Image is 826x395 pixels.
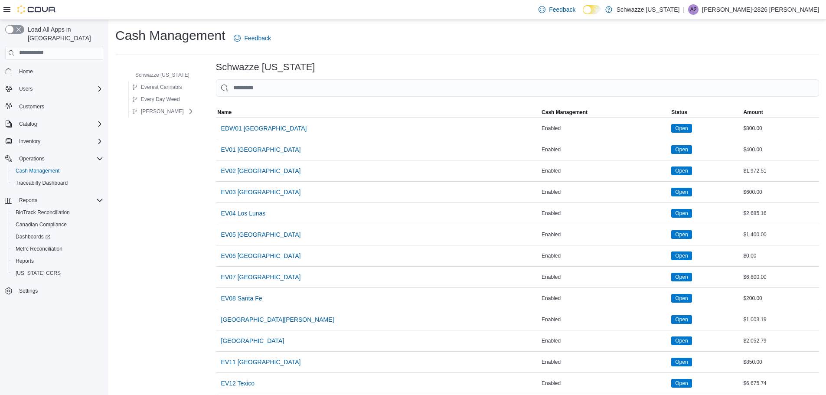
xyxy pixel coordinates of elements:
span: Canadian Compliance [12,219,103,230]
span: Cash Management [16,167,59,174]
button: EV03 [GEOGRAPHIC_DATA] [218,183,304,201]
a: [US_STATE] CCRS [12,268,64,278]
span: BioTrack Reconciliation [16,209,70,216]
a: BioTrack Reconciliation [12,207,73,218]
span: Amount [743,109,763,116]
button: Catalog [16,119,40,129]
span: Open [671,166,692,175]
button: EDW01 [GEOGRAPHIC_DATA] [218,120,310,137]
button: Amount [741,107,819,118]
button: Users [16,84,36,94]
button: EV06 [GEOGRAPHIC_DATA] [218,247,304,264]
button: Schwazze [US_STATE] [123,70,193,80]
a: Traceabilty Dashboard [12,178,71,188]
button: EV08 Santa Fe [218,290,266,307]
span: Open [675,273,688,281]
button: Reports [16,195,41,206]
a: Canadian Compliance [12,219,70,230]
div: Angelica-2826 Carabajal [688,4,699,15]
span: Open [675,316,688,323]
span: Everest Cannabis [141,84,182,91]
span: EV06 [GEOGRAPHIC_DATA] [221,251,301,260]
button: Home [2,65,107,78]
span: EV04 Los Lunas [221,209,266,218]
button: Traceabilty Dashboard [9,177,107,189]
span: Dashboards [16,233,50,240]
span: [GEOGRAPHIC_DATA] [221,336,284,345]
span: Home [16,66,103,77]
a: Feedback [230,29,274,47]
div: $0.00 [741,251,819,261]
h3: Schwazze [US_STATE] [216,62,315,72]
nav: Complex example [5,62,103,320]
a: Dashboards [12,232,54,242]
span: Open [675,379,688,387]
div: $2,052.79 [741,336,819,346]
div: $400.00 [741,144,819,155]
button: Every Day Weed [129,94,183,104]
img: Cova [17,5,56,14]
span: Open [671,315,692,324]
span: Inventory [16,136,103,147]
a: Cash Management [12,166,63,176]
span: Open [671,124,692,133]
h1: Cash Management [115,27,225,44]
span: Reports [16,195,103,206]
button: [US_STATE] CCRS [9,267,107,279]
span: Customers [19,103,44,110]
div: Enabled [540,166,669,176]
button: EV07 [GEOGRAPHIC_DATA] [218,268,304,286]
span: Reports [19,197,37,204]
div: $6,675.74 [741,378,819,388]
div: Enabled [540,123,669,134]
button: EV12 Texico [218,375,258,392]
span: Reports [16,258,34,264]
span: Open [671,294,692,303]
div: Enabled [540,314,669,325]
span: [US_STATE] CCRS [16,270,61,277]
button: Inventory [2,135,107,147]
button: Name [216,107,540,118]
div: Enabled [540,378,669,388]
button: Operations [2,153,107,165]
button: Metrc Reconciliation [9,243,107,255]
a: Settings [16,286,41,296]
span: Open [671,379,692,388]
span: Metrc Reconciliation [16,245,62,252]
span: Traceabilty Dashboard [12,178,103,188]
div: $6,800.00 [741,272,819,282]
div: Enabled [540,208,669,219]
span: Canadian Compliance [16,221,67,228]
button: Catalog [2,118,107,130]
span: Open [675,294,688,302]
span: BioTrack Reconciliation [12,207,103,218]
span: Inventory [19,138,40,145]
span: Settings [19,287,38,294]
button: EV01 [GEOGRAPHIC_DATA] [218,141,304,158]
span: Open [671,273,692,281]
span: EV01 [GEOGRAPHIC_DATA] [221,145,301,154]
button: [GEOGRAPHIC_DATA][PERSON_NAME] [218,311,338,328]
span: EV12 Texico [221,379,255,388]
span: Schwazze [US_STATE] [135,72,189,78]
div: $800.00 [741,123,819,134]
span: [GEOGRAPHIC_DATA][PERSON_NAME] [221,315,334,324]
div: Enabled [540,229,669,240]
button: Cash Management [540,107,669,118]
button: Reports [9,255,107,267]
span: Users [19,85,33,92]
button: Settings [2,284,107,297]
div: Enabled [540,293,669,304]
p: [PERSON_NAME]-2826 [PERSON_NAME] [702,4,819,15]
span: Open [675,188,688,196]
div: Enabled [540,272,669,282]
span: EV07 [GEOGRAPHIC_DATA] [221,273,301,281]
span: Open [671,209,692,218]
span: Catalog [19,121,37,127]
button: [PERSON_NAME] [129,106,187,117]
button: Everest Cannabis [129,82,186,92]
a: Metrc Reconciliation [12,244,66,254]
span: EV11 [GEOGRAPHIC_DATA] [221,358,301,366]
p: Schwazze [US_STATE] [617,4,680,15]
